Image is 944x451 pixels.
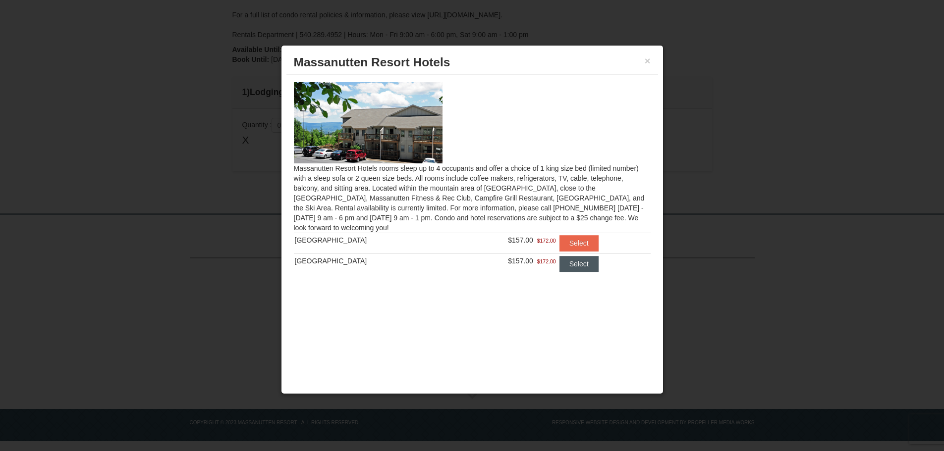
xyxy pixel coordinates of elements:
[295,235,450,245] div: [GEOGRAPHIC_DATA]
[508,257,533,265] span: $157.00
[645,56,651,66] button: ×
[559,235,599,251] button: Select
[295,256,450,266] div: [GEOGRAPHIC_DATA]
[294,82,443,163] img: 19219026-1-e3b4ac8e.jpg
[559,256,599,272] button: Select
[537,236,556,246] span: $172.00
[508,236,533,244] span: $157.00
[286,75,658,291] div: Massanutten Resort Hotels rooms sleep up to 4 occupants and offer a choice of 1 king size bed (li...
[294,55,450,69] span: Massanutten Resort Hotels
[537,256,556,266] span: $172.00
